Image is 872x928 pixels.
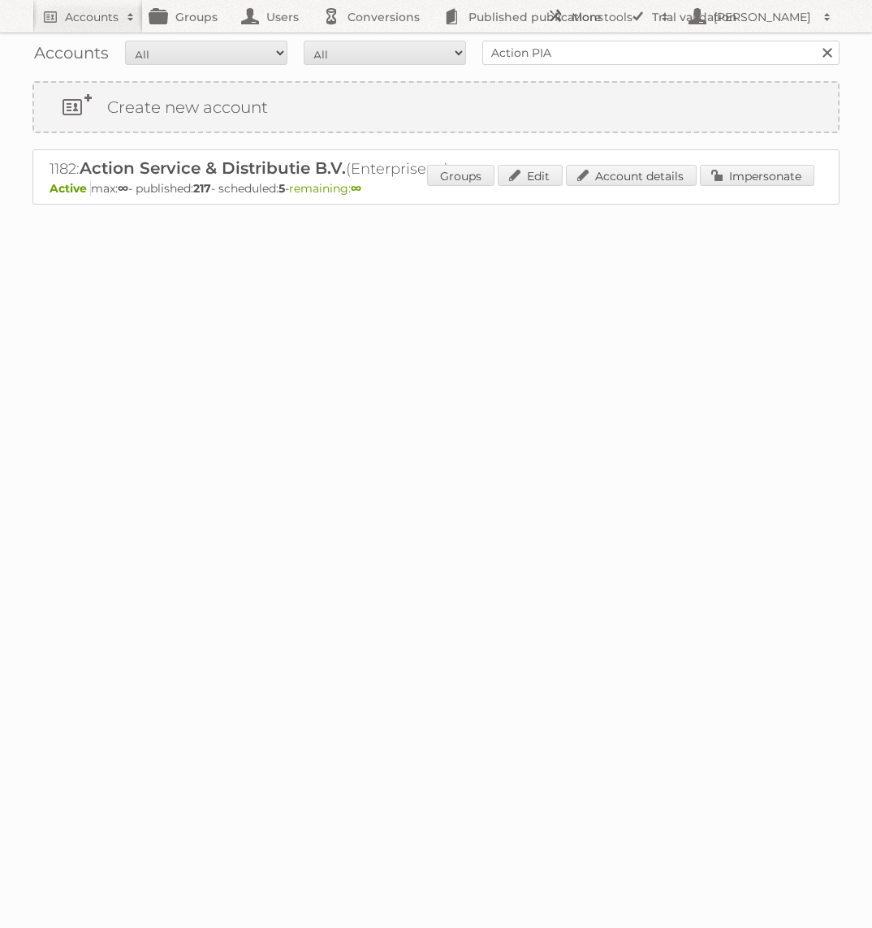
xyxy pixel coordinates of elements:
a: Groups [427,165,494,186]
a: Impersonate [700,165,814,186]
h2: Accounts [65,9,119,25]
p: max: - published: - scheduled: - [50,181,822,196]
strong: 217 [193,181,211,196]
span: Active [50,181,91,196]
h2: 1182: (Enterprise ∞) [50,158,618,179]
span: remaining: [289,181,361,196]
strong: ∞ [351,181,361,196]
h2: [PERSON_NAME] [710,9,815,25]
h2: More tools [572,9,653,25]
strong: ∞ [118,181,128,196]
a: Edit [498,165,563,186]
strong: 5 [278,181,285,196]
a: Create new account [34,83,838,132]
a: Account details [566,165,697,186]
span: Action Service & Distributie B.V. [80,158,346,178]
